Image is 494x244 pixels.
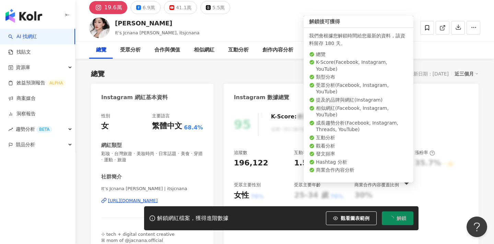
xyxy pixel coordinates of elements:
[388,215,395,221] span: loading
[154,46,180,54] div: 合作與價值
[305,28,333,35] span: 196,122
[234,182,261,188] div: 受眾主要性別
[16,121,52,137] span: 趨勢分析
[36,126,52,133] div: BETA
[228,46,249,54] div: 互動分析
[194,46,214,54] div: 相似網紅
[157,215,228,222] div: 解鎖網紅檔案，獲得進階數據
[143,3,155,12] div: 6.9萬
[101,151,203,163] span: 彩妝 · 台灣旅遊 · 美妝時尚 · 日常話題 · 美食 · 穿搭 · 運動 · 旅遊
[382,211,413,225] button: 解鎖
[376,20,402,27] div: 觀看率
[294,182,321,188] div: 受眾主要年齡
[89,18,110,38] img: KOL Avatar
[115,19,199,27] div: [PERSON_NAME]
[8,95,36,102] a: 商案媒合
[354,150,375,156] div: 觀看率
[341,216,369,221] span: 觀看圖表範例
[101,186,203,192] span: It’s Jcnana [PERSON_NAME] | itsjcnana
[152,113,170,119] div: 主要語言
[378,28,400,35] span: 84.9%
[101,198,203,204] a: [URL][DOMAIN_NAME]
[176,3,191,12] div: 41.1萬
[5,9,42,23] img: logo
[234,94,290,101] div: Instagram 數據總覽
[101,113,110,119] div: 性別
[294,150,314,156] div: 互動率
[271,113,315,120] div: K-Score :
[120,46,141,54] div: 受眾分析
[8,80,66,86] a: 效益預測報告ALPHA
[212,3,225,12] div: 5.5萬
[101,173,122,181] div: 社群簡介
[399,71,449,77] div: 最後更新日期：[DATE]
[16,60,30,75] span: 資源庫
[96,46,106,54] div: 總覽
[305,20,333,27] div: 追蹤數
[455,69,479,78] div: 近三個月
[415,150,435,156] div: 漲粉率
[344,28,365,35] span: 1.58%
[8,127,13,132] span: rise
[8,33,37,40] a: searchAI 找網紅
[262,46,293,54] div: 創作內容分析
[354,158,380,169] div: 84.9%
[131,1,161,14] button: 6.9萬
[234,190,249,201] div: 女性
[108,198,158,204] div: [URL][DOMAIN_NAME]
[326,211,377,225] button: 觀看圖表範例
[294,158,320,169] div: 1.58%
[101,142,122,149] div: 網紅類型
[104,3,122,12] div: 19.6萬
[8,49,31,56] a: 找貼文
[16,137,35,152] span: 競品分析
[101,121,109,131] div: 女
[164,1,197,14] button: 41.1萬
[89,1,127,14] button: 19.6萬
[184,124,203,131] span: 68.4%
[101,94,168,101] div: Instagram 網紅基本資料
[91,69,105,79] div: 總覽
[8,111,36,117] a: 洞察報告
[152,121,182,131] div: 繁體中文
[354,182,399,188] div: 商業合作內容覆蓋比例
[234,158,268,169] div: 196,122
[234,150,247,156] div: 追蹤數
[115,30,199,35] span: It‘s Jcnana [PERSON_NAME], itsjcnana
[200,1,230,14] button: 5.5萬
[342,20,368,27] div: 互動率
[397,216,406,221] span: 解鎖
